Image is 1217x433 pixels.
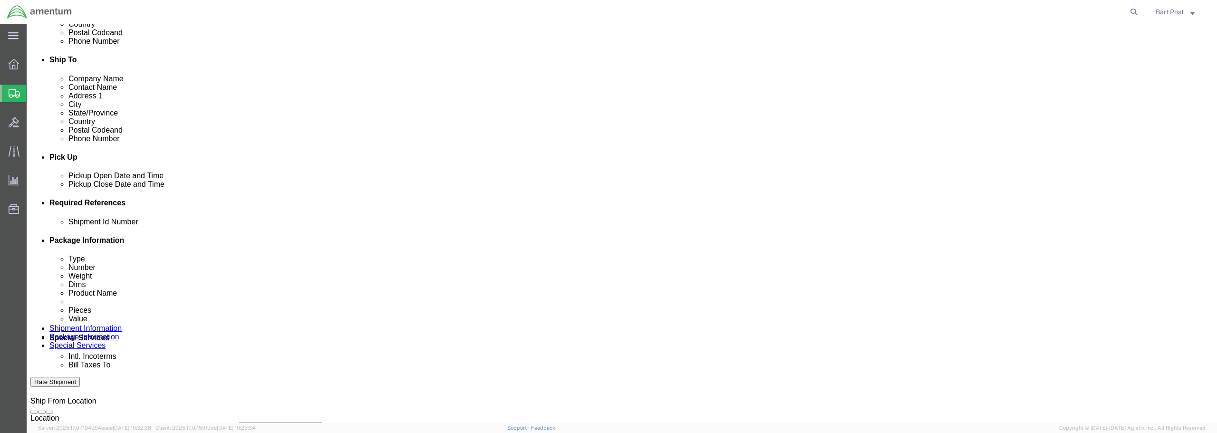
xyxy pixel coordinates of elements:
[1156,7,1184,17] span: Bart Post
[531,425,555,431] a: Feedback
[38,425,151,431] span: Server: 2025.17.0-1194904eeae
[1059,424,1206,432] span: Copyright © [DATE]-[DATE] Agistix Inc., All Rights Reserved
[113,425,151,431] span: [DATE] 10:32:38
[507,425,531,431] a: Support
[217,425,255,431] span: [DATE] 10:23:34
[7,5,72,19] img: logo
[27,24,1217,423] iframe: FS Legacy Container
[155,425,255,431] span: Client: 2025.17.0-159f9de
[1155,6,1204,18] button: Bart Post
